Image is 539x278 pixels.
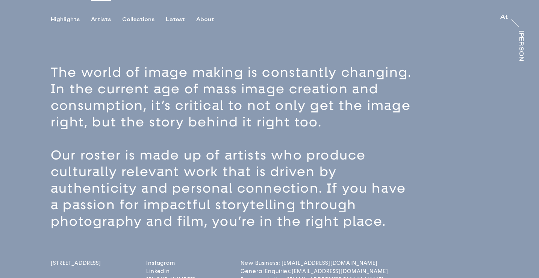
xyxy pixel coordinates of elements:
[122,16,166,23] button: Collections
[241,260,300,266] a: New Business: [EMAIL_ADDRESS][DOMAIN_NAME]
[122,16,154,23] div: Collections
[166,16,185,23] div: Latest
[91,16,122,23] button: Artists
[196,16,226,23] button: About
[196,16,214,23] div: About
[51,64,422,131] p: The world of image making is constantly changing. In the current age of mass image creation and c...
[51,260,101,266] span: [STREET_ADDRESS]
[91,16,111,23] div: Artists
[146,260,195,266] a: Instagram
[166,16,196,23] button: Latest
[500,14,508,22] a: At
[51,16,80,23] div: Highlights
[241,268,300,275] a: General Enquiries:[EMAIL_ADDRESS][DOMAIN_NAME]
[516,30,524,61] a: [PERSON_NAME]
[518,30,524,88] div: [PERSON_NAME]
[146,268,195,275] a: LinkedIn
[51,147,422,230] p: Our roster is made up of artists who produce culturally relevant work that is driven by authentic...
[51,16,91,23] button: Highlights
